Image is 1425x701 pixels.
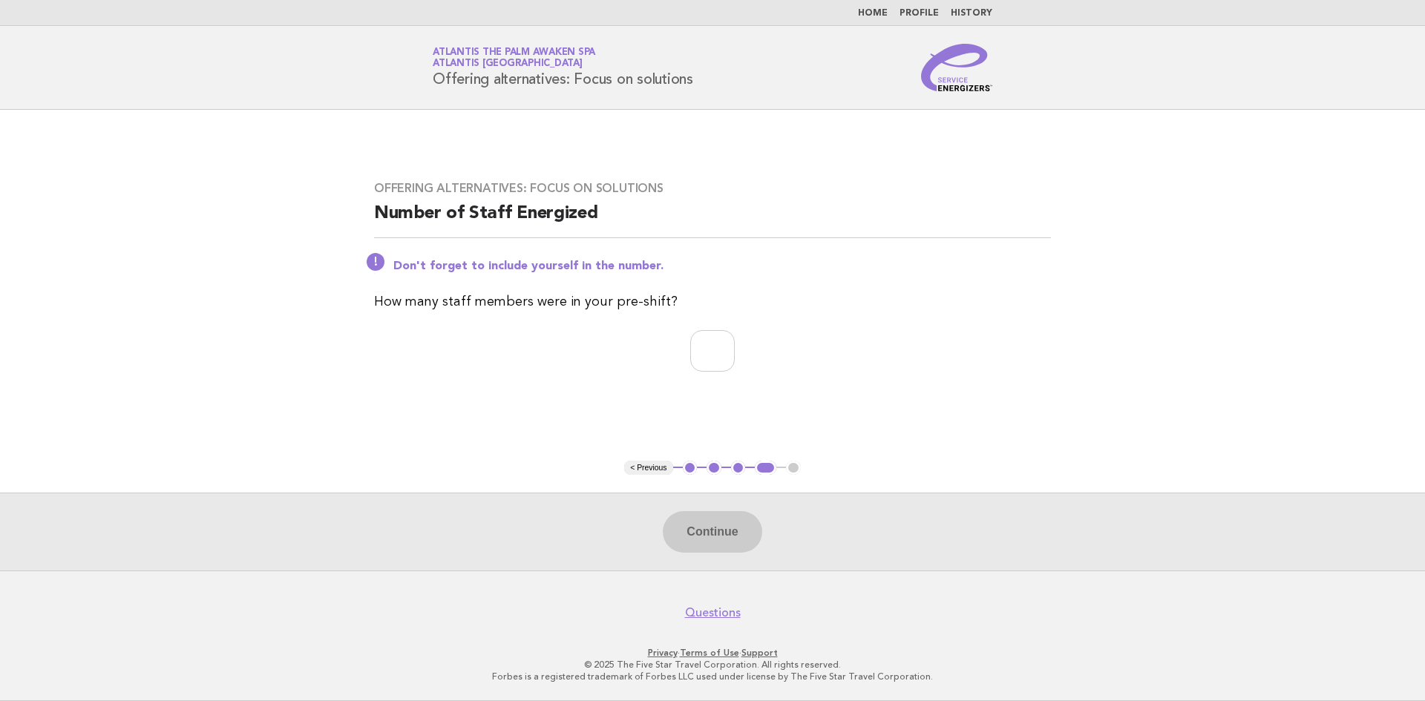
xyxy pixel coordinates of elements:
[755,461,776,475] button: 4
[921,44,992,91] img: Service Energizers
[685,605,741,620] a: Questions
[433,59,583,69] span: Atlantis [GEOGRAPHIC_DATA]
[648,648,678,658] a: Privacy
[624,461,672,475] button: < Previous
[951,9,992,18] a: History
[433,48,693,87] h1: Offering alternatives: Focus on solutions
[258,659,1167,671] p: © 2025 The Five Star Travel Corporation. All rights reserved.
[683,461,698,475] button: 1
[258,671,1167,682] p: Forbes is a registered trademark of Forbes LLC used under license by The Five Star Travel Corpora...
[374,202,1051,238] h2: Number of Staff Energized
[258,647,1167,659] p: · ·
[680,648,739,658] a: Terms of Use
[858,9,888,18] a: Home
[900,9,939,18] a: Profile
[374,181,1051,196] h3: Offering alternatives: Focus on solutions
[707,461,721,475] button: 2
[393,259,1051,274] p: Don't forget to include yourself in the number.
[374,292,1051,312] p: How many staff members were in your pre-shift?
[741,648,778,658] a: Support
[731,461,746,475] button: 3
[433,47,595,68] a: Atlantis The Palm Awaken SpaAtlantis [GEOGRAPHIC_DATA]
